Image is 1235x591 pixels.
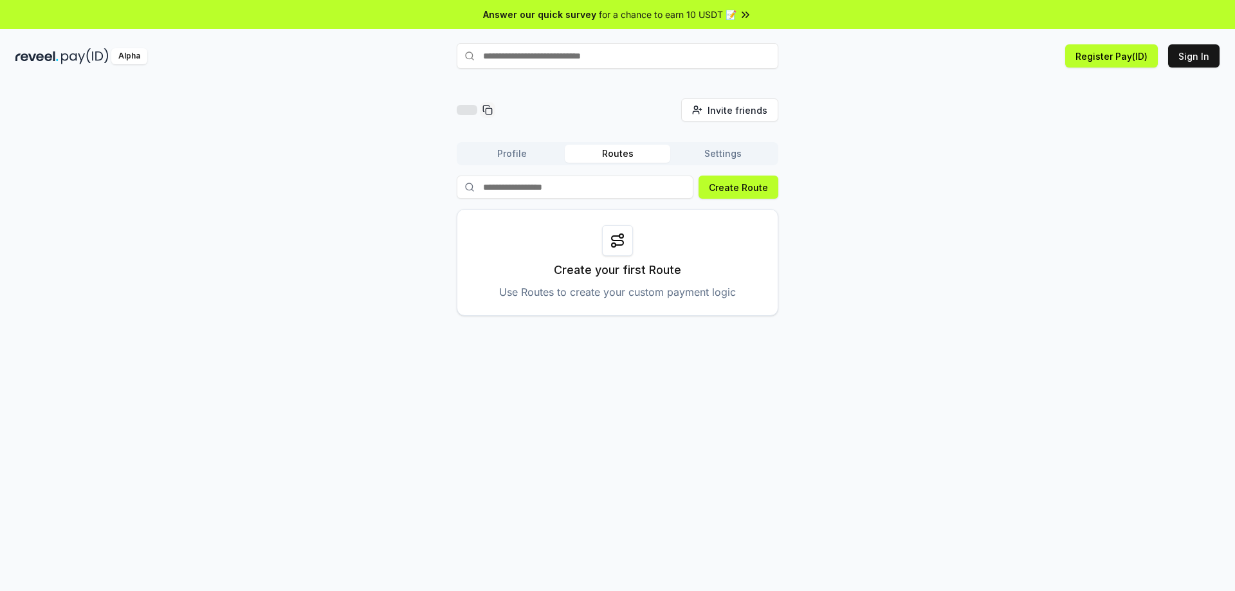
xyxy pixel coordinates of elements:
span: Invite friends [708,104,767,117]
img: reveel_dark [15,48,59,64]
img: pay_id [61,48,109,64]
button: Create Route [699,176,778,199]
p: Use Routes to create your custom payment logic [499,284,736,300]
button: Settings [670,145,776,163]
button: Register Pay(ID) [1065,44,1158,68]
span: Answer our quick survey [483,8,596,21]
div: Alpha [111,48,147,64]
button: Profile [459,145,565,163]
span: for a chance to earn 10 USDT 📝 [599,8,736,21]
p: Create your first Route [554,261,681,279]
button: Routes [565,145,670,163]
button: Invite friends [681,98,778,122]
button: Sign In [1168,44,1220,68]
